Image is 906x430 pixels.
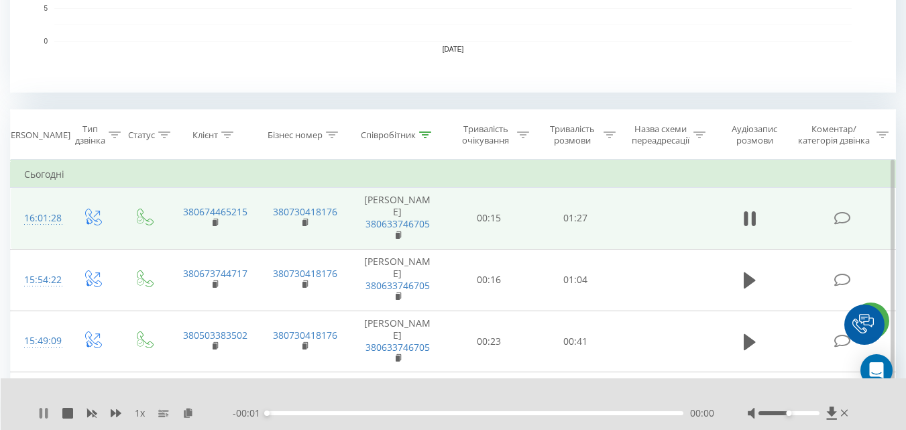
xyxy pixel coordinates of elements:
[786,411,791,416] div: Accessibility label
[24,205,52,231] div: 16:01:28
[44,5,48,12] text: 5
[75,123,105,146] div: Тип дзвінка
[135,407,145,420] span: 1 x
[545,123,600,146] div: Тривалість розмови
[860,354,893,386] div: Open Intercom Messenger
[233,407,267,420] span: - 00:01
[690,407,714,420] span: 00:00
[128,129,155,141] div: Статус
[273,329,337,341] a: 380730418176
[183,329,247,341] a: 380503383502
[446,311,532,372] td: 00:23
[192,129,218,141] div: Клієнт
[365,341,430,354] a: 380633746705
[44,38,48,45] text: 0
[3,129,70,141] div: [PERSON_NAME]
[721,123,789,146] div: Аудіозапис розмови
[264,411,270,416] div: Accessibility label
[631,123,690,146] div: Назва схеми переадресації
[349,311,446,372] td: [PERSON_NAME]
[24,328,52,354] div: 15:49:09
[532,249,619,311] td: 01:04
[458,123,514,146] div: Тривалість очікування
[446,188,532,250] td: 00:15
[361,129,416,141] div: Співробітник
[365,217,430,230] a: 380633746705
[11,161,896,188] td: Сьогодні
[443,46,464,53] text: [DATE]
[183,267,247,280] a: 380673744717
[446,249,532,311] td: 00:16
[183,205,247,218] a: 380674465215
[365,279,430,292] a: 380633746705
[273,267,337,280] a: 380730418176
[532,188,619,250] td: 01:27
[532,311,619,372] td: 00:41
[268,129,323,141] div: Бізнес номер
[349,188,446,250] td: [PERSON_NAME]
[24,267,52,293] div: 15:54:22
[349,249,446,311] td: [PERSON_NAME]
[273,205,337,218] a: 380730418176
[795,123,873,146] div: Коментар/категорія дзвінка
